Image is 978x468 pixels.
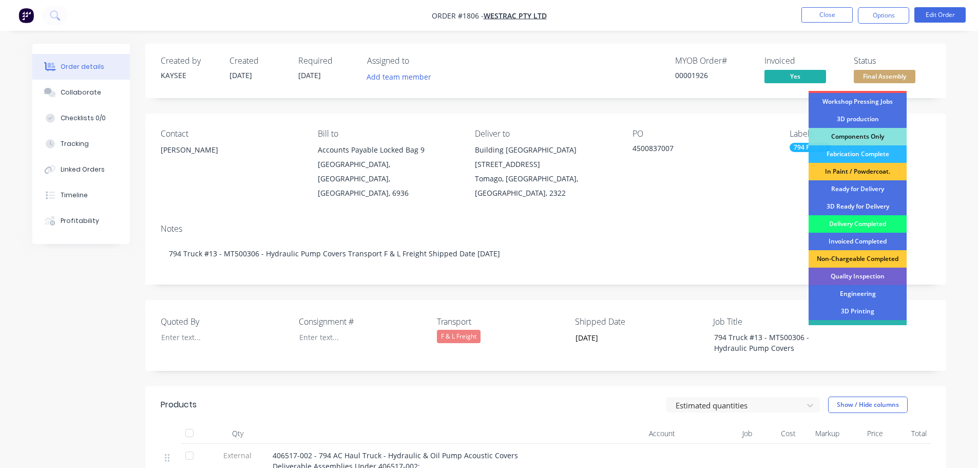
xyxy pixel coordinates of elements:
button: Collaborate [32,80,130,105]
div: Profitability [61,216,99,226]
label: Shipped Date [575,315,703,328]
div: Price [843,423,887,444]
button: Tracking [32,131,130,157]
label: Quoted By [161,315,289,328]
div: Products [161,399,197,411]
div: Delivered [809,320,907,338]
div: In Paint / Powdercoat. [809,163,907,180]
div: Qty [207,423,269,444]
div: [PERSON_NAME] [161,143,301,176]
button: Final Assembly [854,70,915,85]
div: Job [679,423,756,444]
div: 3D production [809,110,907,128]
span: Order #1806 - [432,11,484,21]
a: WesTrac Pty Ltd [484,11,547,21]
div: Engineering [809,285,907,303]
button: Add team member [361,70,436,84]
div: Account [577,423,679,444]
span: Yes [764,70,826,83]
div: 794 Truck #13 - MT500306 - Hydraulic Pump Covers [706,330,834,355]
div: Ready for Delivery [809,180,907,198]
button: Timeline [32,182,130,208]
span: External [211,450,264,461]
div: PO [632,129,773,139]
div: Cost [756,423,800,444]
div: Markup [800,423,843,444]
label: Consignment # [299,315,427,328]
div: [PERSON_NAME] [161,143,301,157]
div: Accounts Payable Locked Bag 9 [318,143,458,157]
button: Order details [32,54,130,80]
div: Workshop Pressing Jobs [809,93,907,110]
div: Accounts Payable Locked Bag 9[GEOGRAPHIC_DATA], [GEOGRAPHIC_DATA], [GEOGRAPHIC_DATA], 6936 [318,143,458,200]
div: Collaborate [61,88,101,97]
div: [GEOGRAPHIC_DATA], [GEOGRAPHIC_DATA], [GEOGRAPHIC_DATA], 6936 [318,157,458,200]
div: Status [854,56,931,66]
div: Building [GEOGRAPHIC_DATA][STREET_ADDRESS] [475,143,616,172]
div: Tracking [61,139,89,148]
div: Deliver to [475,129,616,139]
button: Add team member [367,70,437,84]
span: [DATE] [229,70,252,80]
div: Linked Orders [61,165,105,174]
div: Created [229,56,286,66]
img: Factory [18,8,34,23]
div: Timeline [61,191,88,200]
button: Checklists 0/0 [32,105,130,131]
button: Close [801,7,853,23]
div: Contact [161,129,301,139]
div: Quality Inspection [809,268,907,285]
div: Invoiced Completed [809,233,907,250]
div: Bill to [318,129,458,139]
div: 3D Printing [809,303,907,320]
div: Checklists 0/0 [61,114,106,123]
div: KAYSEE [161,70,217,81]
div: 3D Ready for Delivery [809,198,907,215]
div: 794 Truck #13 - MT500306 - Hydraulic Pump Covers Transport F & L Freight Shipped Date [DATE] [161,238,931,269]
span: [DATE] [298,70,321,80]
input: Enter date [568,330,696,346]
div: Building [GEOGRAPHIC_DATA][STREET_ADDRESS]Tomago, [GEOGRAPHIC_DATA], [GEOGRAPHIC_DATA], 2322 [475,143,616,200]
div: Fabrication Complete [809,145,907,163]
span: Final Assembly [854,70,915,83]
div: 794 Project [790,143,831,152]
div: Total [887,423,931,444]
div: 00001926 [675,70,752,81]
div: Components Only [809,128,907,145]
label: Transport [437,315,565,328]
button: Edit Order [914,7,966,23]
div: Tomago, [GEOGRAPHIC_DATA], [GEOGRAPHIC_DATA], 2322 [475,172,616,200]
div: Order details [61,62,104,71]
div: F & L Freight [437,330,481,343]
div: Invoiced [764,56,841,66]
div: Notes [161,224,931,234]
button: Linked Orders [32,157,130,182]
div: Required [298,56,355,66]
label: Job Title [713,315,841,328]
div: 4500837007 [632,143,761,157]
button: Show / Hide columns [828,397,908,413]
div: Delivery Completed [809,215,907,233]
button: Profitability [32,208,130,234]
div: Labels [790,129,930,139]
div: Assigned to [367,56,470,66]
div: MYOB Order # [675,56,752,66]
button: Options [858,7,909,24]
div: Non-Chargeable Completed [809,250,907,268]
div: Created by [161,56,217,66]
